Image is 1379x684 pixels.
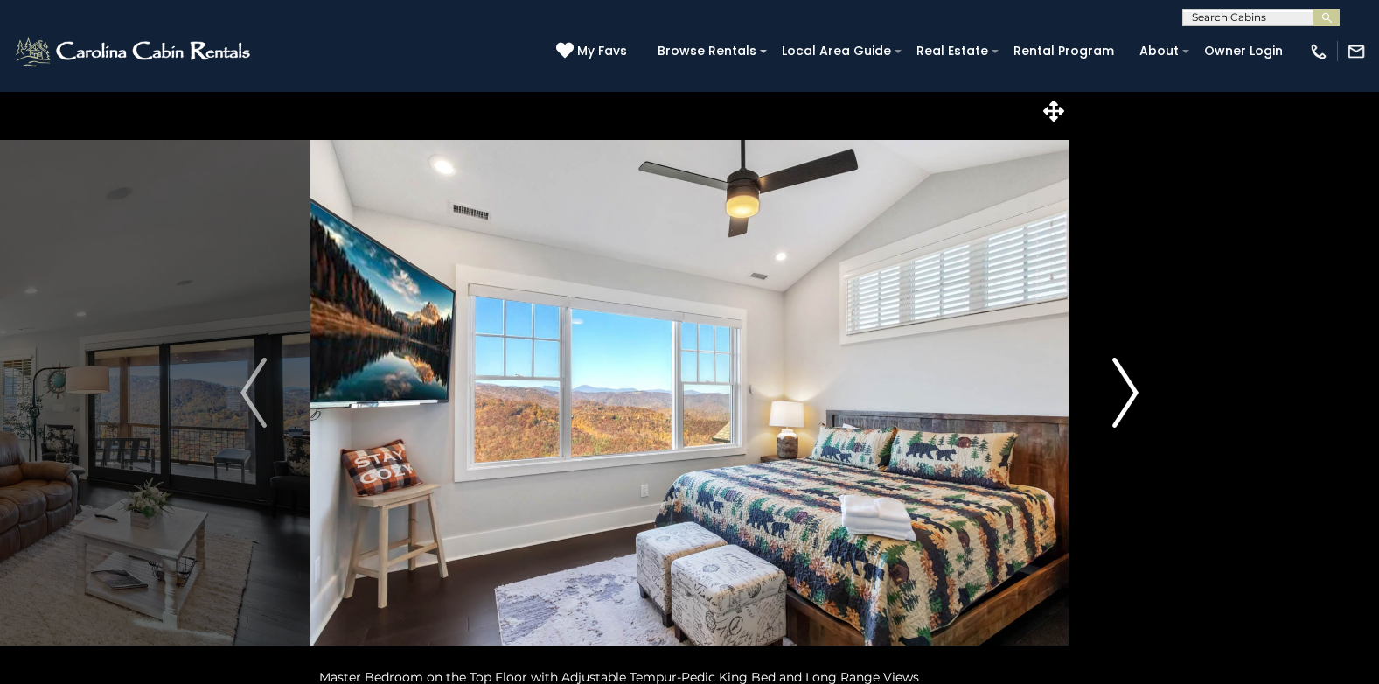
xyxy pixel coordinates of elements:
[649,38,765,65] a: Browse Rentals
[577,42,627,60] span: My Favs
[1195,38,1292,65] a: Owner Login
[1005,38,1123,65] a: Rental Program
[1131,38,1187,65] a: About
[240,358,267,428] img: arrow
[773,38,900,65] a: Local Area Guide
[13,34,255,69] img: White-1-2.png
[1347,42,1366,61] img: mail-regular-white.png
[556,42,631,61] a: My Favs
[1309,42,1328,61] img: phone-regular-white.png
[908,38,997,65] a: Real Estate
[1112,358,1139,428] img: arrow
